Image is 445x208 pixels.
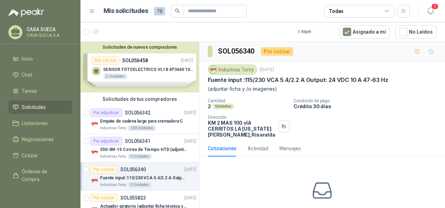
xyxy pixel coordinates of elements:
p: Dirección [208,115,275,120]
button: No Leídos [395,25,437,39]
div: Solicitudes de tus compradores [80,92,199,106]
img: Company Logo [90,148,99,157]
img: Company Logo [90,176,99,185]
a: Por adjudicarSOL056341[DATE] Company Logo550-5M-15 Correa de Tiempo HTD (adjuntar ficha y /o imag... [80,134,199,162]
div: 5 Unidades [128,154,152,159]
span: Órdenes de Compra [22,168,65,183]
button: Solicitudes de nuevos compradores [83,44,196,50]
div: Solicitudes de nuevos compradoresPor cotizarSOL056458[DATE] SENSOR FOTOELECTRICO VL18 4P3640 10 3... [80,42,199,92]
p: [DATE] [184,138,196,145]
p: Fuente input :115/230 VCA 5.4/2.2 A Output: 24 VDC 10 A 47-63 Hz [208,76,388,84]
a: Cotizar [8,149,72,162]
p: Cantidad [208,98,288,103]
div: Por adjudicar [90,109,122,117]
span: Licitaciones [22,119,48,127]
p: [DATE] [260,67,274,73]
p: Empate de cadena largo para cremadora C [100,118,183,125]
button: 1 [424,5,437,18]
div: Todas [329,7,344,15]
span: Inicio [22,55,33,63]
span: 78 [154,7,165,15]
span: 1 [431,3,439,10]
p: Fuente input :115/230 VCA 5.4/2.2 A Output: 24 VDC 10 A 47-63 Hz [100,175,187,181]
div: Actividad [248,145,268,152]
p: SOL056341 [125,139,150,144]
p: Crédito 30 días [294,103,442,109]
h1: Mis solicitudes [104,6,148,16]
a: Chat [8,68,72,82]
div: Unidades [212,104,234,109]
p: Condición de pago [294,98,442,103]
span: Solicitudes [22,103,46,111]
a: Por cotizarSOL056340[DATE] Company LogoFuente input :115/230 VCA 5.4/2.2 A Output: 24 VDC 10 A 47... [80,162,199,191]
a: Remisiones [8,189,72,202]
div: Por cotizar [90,165,118,174]
a: Solicitudes [8,100,72,114]
p: KM 2 MAS 100 vIA CERRITOS LA [US_STATE] [PERSON_NAME] , Risaralda [208,120,275,138]
div: 200 Unidades [128,125,156,131]
img: Logo peakr [8,8,44,17]
img: Company Logo [90,120,99,128]
button: Asignado a mi [339,25,390,39]
div: Por adjudicar [90,137,122,145]
p: CASA SUECA S.A. [27,33,70,37]
p: Industrias Tomy [100,154,126,159]
span: Tareas [22,87,37,95]
div: Industrias Tomy [208,64,257,75]
p: [DATE] [184,110,196,116]
p: SOL056342 [125,110,150,115]
div: Cotizaciones [208,145,236,152]
p: CASA SUECA [27,27,70,32]
p: Industrias Tomy [100,182,126,188]
p: 2 [208,103,211,109]
div: Por cotizar [261,47,293,56]
p: SOL055823 [120,195,146,200]
span: Cotizar [22,152,38,159]
a: Negociaciones [8,133,72,146]
span: search [175,8,180,13]
a: Órdenes de Compra [8,165,72,186]
a: Inicio [8,52,72,65]
div: Por cotizar [90,194,118,202]
p: 550-5M-15 Correa de Tiempo HTD (adjuntar ficha y /o imagenes) [100,146,187,153]
p: [DATE] [184,195,196,201]
p: Industrias Tomy [100,125,126,131]
h3: SOL056340 [218,46,255,57]
span: Chat [22,71,32,79]
div: Mensajes [280,145,301,152]
p: [DATE] [184,166,196,173]
a: Tareas [8,84,72,98]
span: Negociaciones [22,136,54,143]
img: Company Logo [209,66,217,74]
p: (adjuntar ficha y /o imagenes) [208,85,437,93]
p: SOL056340 [120,167,146,172]
a: Por adjudicarSOL056342[DATE] Company LogoEmpate de cadena largo para cremadora CIndustrias Tomy20... [80,106,199,134]
a: Licitaciones [8,117,72,130]
div: 2 Unidades [128,182,152,188]
div: 1 - 9 de 9 [298,26,333,37]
